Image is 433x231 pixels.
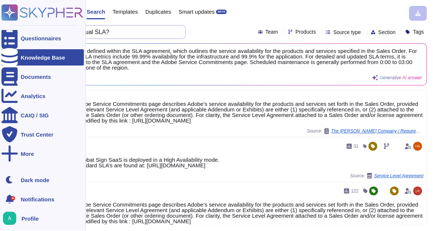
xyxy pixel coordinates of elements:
[413,142,422,151] img: user
[350,173,424,179] span: Source:
[30,48,422,70] span: The contractual SLA is defined within the SLA agreement, which outlines the service availability ...
[374,174,424,178] span: Service Level Agreement
[21,93,46,99] div: Analytics
[21,151,34,157] div: More
[21,197,54,202] span: Notifications
[21,113,49,118] div: CAIQ / SIG
[216,10,227,14] div: BETA
[1,88,84,104] a: Analytics
[351,189,359,193] span: 122
[1,68,84,85] a: Documents
[413,187,422,195] img: user
[11,196,15,201] div: 9+
[21,36,61,41] div: Questionnaires
[64,202,424,224] div: The Adobe Service Commitments page describes Adobe’s service availability for the products and se...
[87,9,105,14] span: Search
[1,107,84,123] a: CAIQ / SIG
[21,177,50,183] div: Dark mode
[179,9,215,14] span: Smart updates
[145,9,171,14] span: Duplicates
[333,30,361,35] span: Source type
[354,144,359,148] span: 31
[21,55,65,60] div: Knowledge Base
[3,212,16,225] img: user
[113,9,138,14] span: Templates
[1,49,84,66] a: Knowledge Base
[1,210,21,227] button: user
[379,30,396,35] span: Section
[21,74,51,80] div: Documents
[29,26,178,38] input: Search a question or template...
[21,132,53,137] div: Trust Center
[64,101,424,123] div: The Adobe Service Commitments page describes Adobe’s service availability for the products and se...
[331,129,424,133] span: The [PERSON_NAME] Company / Requirements QandA RFP for Label and Artwork Management Systems (1)
[413,29,424,34] span: Tags
[296,29,316,34] span: Products
[1,30,84,46] a: Questionnaires
[266,29,278,34] span: Team
[307,128,424,134] span: Source:
[1,126,84,143] a: Trust Center
[21,216,39,221] span: Profile
[380,76,422,80] span: Generative AI answer
[64,157,424,168] div: The Acrobat Sign SaaS is deployed in a High Availability mode. The standard SLA’s are found at: [...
